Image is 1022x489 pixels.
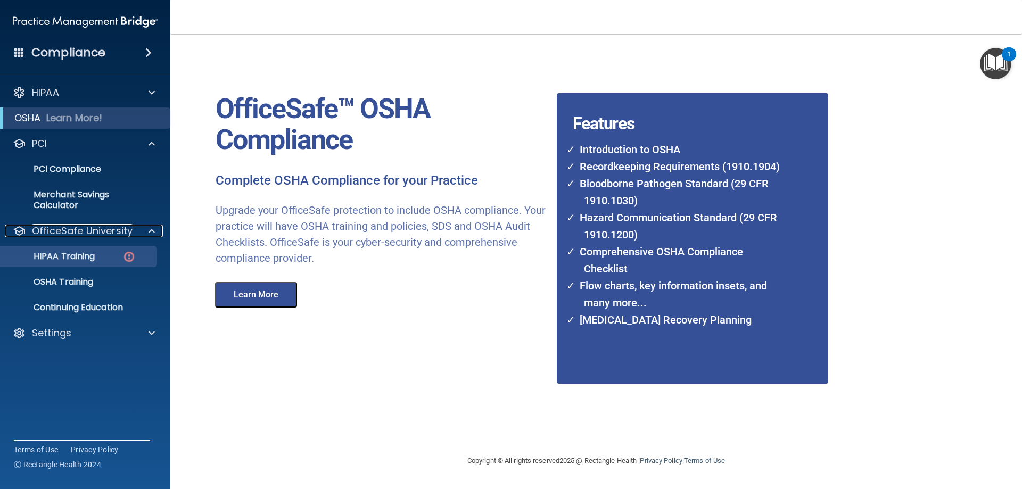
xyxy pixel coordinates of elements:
[32,137,47,150] p: PCI
[640,457,682,465] a: Privacy Policy
[573,311,786,328] li: [MEDICAL_DATA] Recovery Planning
[14,112,41,125] p: OSHA
[216,202,549,266] p: Upgrade your OfficeSafe protection to include OSHA compliance. Your practice will have OSHA train...
[573,243,786,277] li: Comprehensive OSHA Compliance Checklist
[208,291,308,299] a: Learn More
[31,45,105,60] h4: Compliance
[7,164,152,175] p: PCI Compliance
[7,189,152,211] p: Merchant Savings Calculator
[122,250,136,263] img: danger-circle.6113f641.png
[402,444,790,478] div: Copyright © All rights reserved 2025 @ Rectangle Health | |
[32,86,59,99] p: HIPAA
[7,302,152,313] p: Continuing Education
[573,141,786,158] li: Introduction to OSHA
[573,175,786,209] li: Bloodborne Pathogen Standard (29 CFR 1910.1030)
[32,327,71,339] p: Settings
[573,209,786,243] li: Hazard Communication Standard (29 CFR 1910.1200)
[71,444,119,455] a: Privacy Policy
[1007,54,1011,68] div: 1
[13,11,158,32] img: PMB logo
[573,158,786,175] li: Recordkeeping Requirements (1910.1904)
[980,48,1011,79] button: Open Resource Center, 1 new notification
[684,457,725,465] a: Terms of Use
[13,86,155,99] a: HIPAA
[7,277,93,287] p: OSHA Training
[13,137,155,150] a: PCI
[7,251,95,262] p: HIPAA Training
[32,225,133,237] p: OfficeSafe University
[13,225,155,237] a: OfficeSafe University
[13,327,155,339] a: Settings
[216,94,549,155] p: OfficeSafe™ OSHA Compliance
[573,277,786,311] li: Flow charts, key information insets, and many more...
[14,459,101,470] span: Ⓒ Rectangle Health 2024
[14,444,58,455] a: Terms of Use
[557,93,800,114] h4: Features
[46,112,103,125] p: Learn More!
[216,172,549,189] p: Complete OSHA Compliance for your Practice
[215,282,297,308] button: Learn More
